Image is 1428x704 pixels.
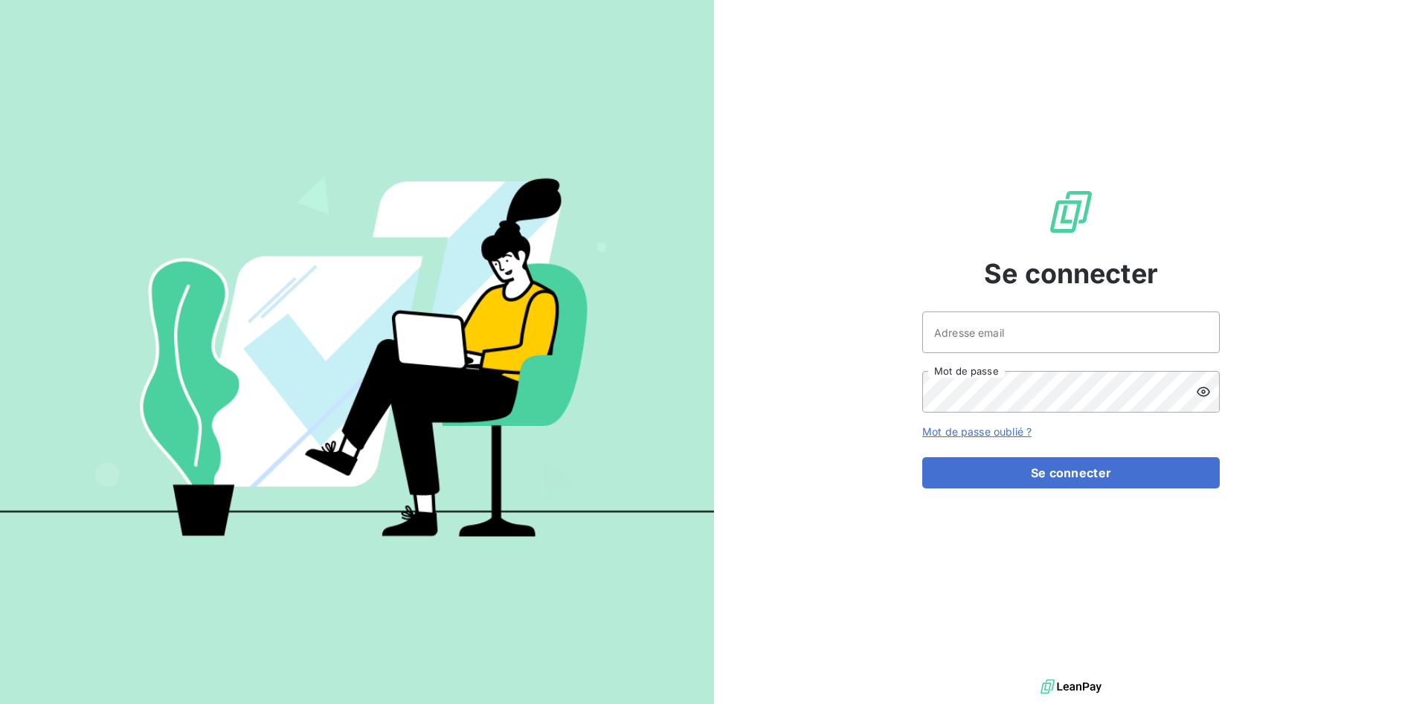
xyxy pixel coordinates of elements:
[922,425,1032,438] a: Mot de passe oublié ?
[984,253,1158,294] span: Se connecter
[922,457,1220,488] button: Se connecter
[922,311,1220,353] input: placeholder
[1041,676,1101,698] img: logo
[1047,188,1095,236] img: Logo LeanPay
